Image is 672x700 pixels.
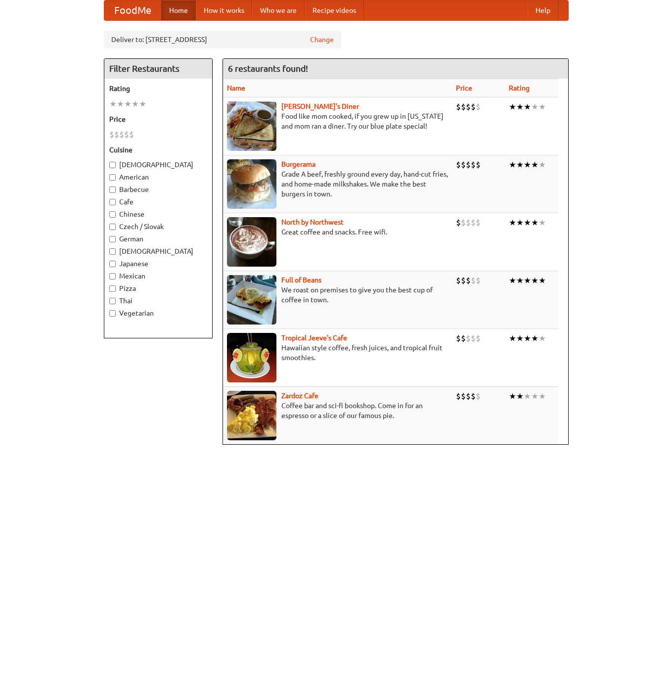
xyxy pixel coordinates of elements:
[456,275,461,286] li: $
[109,145,207,155] h5: Cuisine
[196,0,252,20] a: How it works
[456,101,461,112] li: $
[104,0,161,20] a: FoodMe
[109,259,207,269] label: Japanese
[476,101,481,112] li: $
[524,217,531,228] li: ★
[531,275,538,286] li: ★
[227,111,448,131] p: Food like mom cooked, if you grew up in [US_STATE] and mom ran a diner. Try our blue plate special!
[117,98,124,109] li: ★
[461,333,466,344] li: $
[476,159,481,170] li: $
[509,159,516,170] li: ★
[129,129,134,140] li: $
[228,64,308,73] ng-pluralize: 6 restaurants found!
[281,392,318,400] a: Zardoz Cafe
[227,84,245,92] a: Name
[109,84,207,93] h5: Rating
[538,101,546,112] li: ★
[109,246,207,256] label: [DEMOGRAPHIC_DATA]
[461,391,466,402] li: $
[227,333,276,382] img: jeeves.jpg
[466,275,471,286] li: $
[509,217,516,228] li: ★
[305,0,364,20] a: Recipe videos
[466,159,471,170] li: $
[109,172,207,182] label: American
[471,217,476,228] li: $
[531,217,538,228] li: ★
[456,217,461,228] li: $
[109,129,114,140] li: $
[538,333,546,344] li: ★
[461,159,466,170] li: $
[281,218,344,226] a: North by Northwest
[109,296,207,306] label: Thai
[466,391,471,402] li: $
[109,261,116,267] input: Japanese
[516,159,524,170] li: ★
[509,275,516,286] li: ★
[227,275,276,325] img: beans.jpg
[227,169,448,199] p: Grade A beef, freshly ground every day, hand-cut fries, and home-made milkshakes. We make the bes...
[509,84,530,92] a: Rating
[109,174,116,181] input: American
[114,129,119,140] li: $
[109,298,116,304] input: Thai
[516,101,524,112] li: ★
[227,159,276,209] img: burgerama.jpg
[456,391,461,402] li: $
[471,275,476,286] li: $
[516,391,524,402] li: ★
[524,275,531,286] li: ★
[516,217,524,228] li: ★
[538,275,546,286] li: ★
[109,224,116,230] input: Czech / Slovak
[466,333,471,344] li: $
[456,84,472,92] a: Price
[119,129,124,140] li: $
[281,334,347,342] a: Tropical Jeeve's Cafe
[471,101,476,112] li: $
[524,101,531,112] li: ★
[509,101,516,112] li: ★
[227,391,276,440] img: zardoz.jpg
[281,276,321,284] b: Full of Beans
[109,98,117,109] li: ★
[456,333,461,344] li: $
[524,159,531,170] li: ★
[227,227,448,237] p: Great coffee and snacks. Free wifi.
[310,35,334,45] a: Change
[531,391,538,402] li: ★
[538,217,546,228] li: ★
[109,285,116,292] input: Pizza
[227,101,276,151] img: sallys.jpg
[531,101,538,112] li: ★
[531,333,538,344] li: ★
[456,159,461,170] li: $
[109,271,207,281] label: Mexican
[471,159,476,170] li: $
[109,308,207,318] label: Vegetarian
[461,217,466,228] li: $
[109,236,116,242] input: German
[461,101,466,112] li: $
[281,160,315,168] a: Burgerama
[104,31,341,48] div: Deliver to: [STREET_ADDRESS]
[227,217,276,267] img: north.jpg
[471,333,476,344] li: $
[139,98,146,109] li: ★
[476,217,481,228] li: $
[104,59,212,79] h4: Filter Restaurants
[524,333,531,344] li: ★
[109,162,116,168] input: [DEMOGRAPHIC_DATA]
[109,222,207,232] label: Czech / Slovak
[281,102,359,110] a: [PERSON_NAME]'s Diner
[524,391,531,402] li: ★
[161,0,196,20] a: Home
[538,159,546,170] li: ★
[109,160,207,170] label: [DEMOGRAPHIC_DATA]
[227,343,448,363] p: Hawaiian style coffee, fresh juices, and tropical fruit smoothies.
